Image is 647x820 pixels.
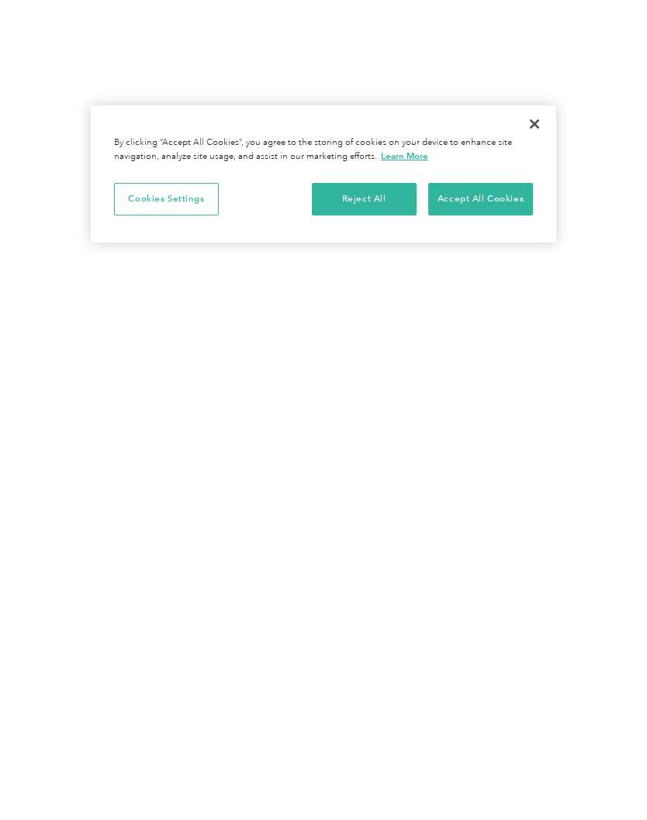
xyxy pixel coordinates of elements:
[114,183,219,215] button: Cookies Settings
[91,105,556,243] div: Privacy
[312,183,417,215] button: Reject All
[381,150,428,161] a: More information about your privacy, opens in a new tab
[114,136,533,164] div: By clicking “Accept All Cookies”, you agree to the storing of cookies on your device to enhance s...
[91,105,556,243] div: Cookie banner
[517,107,552,141] button: Close
[428,183,533,215] button: Accept All Cookies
